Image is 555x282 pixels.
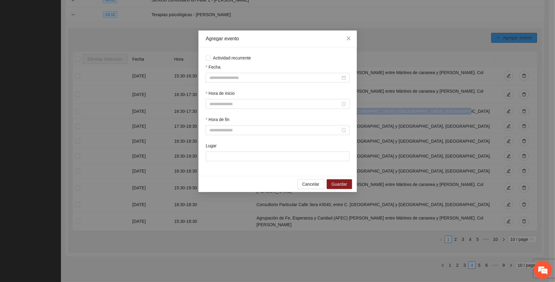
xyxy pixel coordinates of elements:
[209,101,340,107] input: Hora de inicio
[100,3,115,18] div: Minimizar ventana de chat en vivo
[340,30,357,47] button: Close
[302,181,319,187] span: Cancelar
[209,74,340,81] input: Fecha
[209,127,340,134] input: Hora de fin
[206,142,217,149] label: Lugar
[326,179,352,189] button: Guardar
[206,152,350,161] input: Lugar
[3,166,116,188] textarea: Escriba su mensaje y pulse “Intro”
[346,36,351,41] span: close
[331,181,347,187] span: Guardar
[297,179,324,189] button: Cancelar
[35,81,84,143] span: Estamos en línea.
[206,116,229,123] label: Hora de fin
[32,31,102,39] div: Chatee con nosotros ahora
[206,64,220,70] label: Fecha
[206,90,235,97] label: Hora de inicio
[206,35,350,42] div: Agregar evento
[211,55,254,61] span: Actividad recurrente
